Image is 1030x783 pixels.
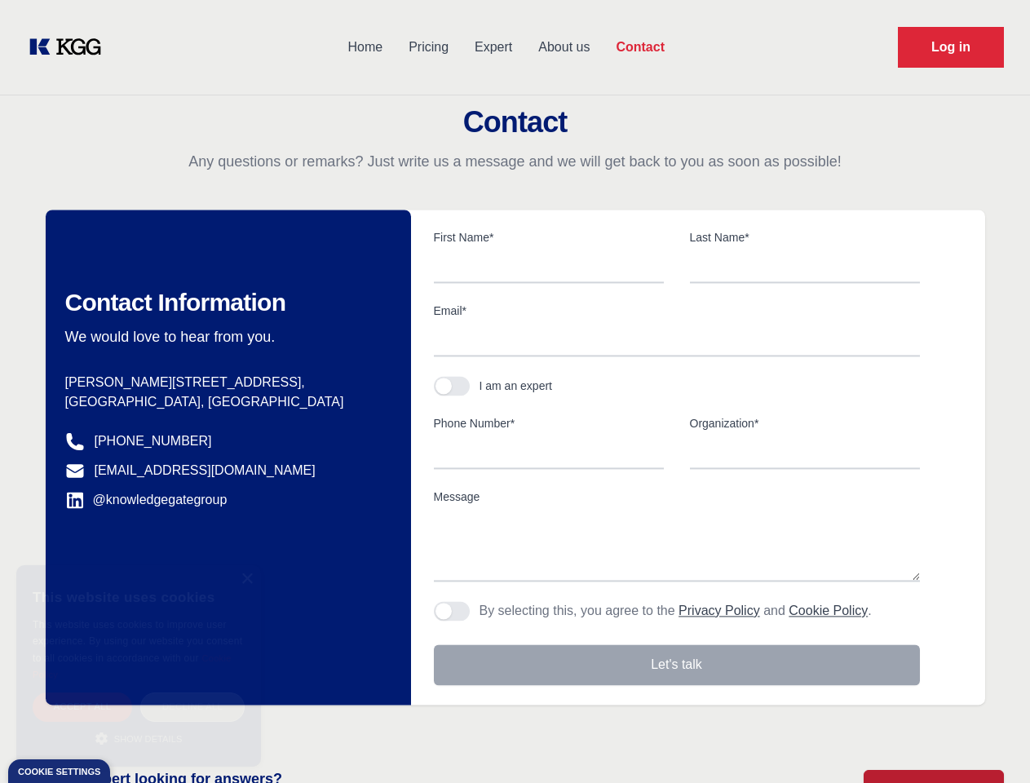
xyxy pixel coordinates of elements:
iframe: Chat Widget [948,705,1030,783]
a: [PHONE_NUMBER] [95,431,212,451]
div: Accept all [33,692,132,721]
div: Close [241,573,253,586]
a: About us [525,26,603,69]
h2: Contact Information [65,288,385,317]
a: Expert [462,26,525,69]
span: Show details [114,734,183,744]
div: I am an expert [480,378,553,394]
a: Cookie Policy [789,604,868,617]
label: Last Name* [690,229,920,246]
label: Email* [434,303,920,319]
span: This website uses cookies to improve user experience. By using our website you consent to all coo... [33,619,242,664]
a: Pricing [396,26,462,69]
a: KOL Knowledge Platform: Talk to Key External Experts (KEE) [26,34,114,60]
p: Any questions or remarks? Just write us a message and we will get back to you as soon as possible! [20,152,1010,171]
label: Phone Number* [434,415,664,431]
a: Privacy Policy [679,604,760,617]
div: Decline all [140,692,245,721]
h2: Contact [20,106,1010,139]
div: Cookie settings [18,768,100,776]
label: Message [434,489,920,505]
p: [GEOGRAPHIC_DATA], [GEOGRAPHIC_DATA] [65,392,385,412]
div: This website uses cookies [33,577,245,617]
p: By selecting this, you agree to the and . [480,601,872,621]
p: [PERSON_NAME][STREET_ADDRESS], [65,373,385,392]
label: Organization* [690,415,920,431]
a: Contact [603,26,678,69]
p: We would love to hear from you. [65,327,385,347]
label: First Name* [434,229,664,246]
div: Show details [33,730,245,746]
a: [EMAIL_ADDRESS][DOMAIN_NAME] [95,461,316,480]
a: Cookie Policy [33,653,232,679]
a: @knowledgegategroup [65,490,228,510]
a: Home [334,26,396,69]
a: Request Demo [898,27,1004,68]
button: Let's talk [434,644,920,685]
